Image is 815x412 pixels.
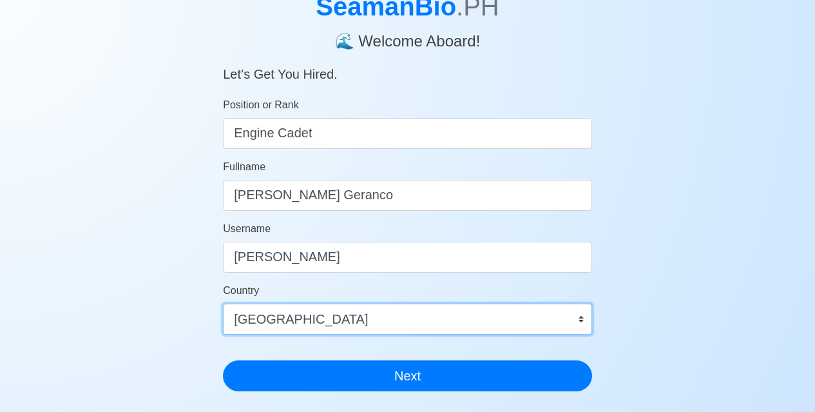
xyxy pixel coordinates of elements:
input: Your Fullname [223,180,592,211]
span: Fullname [223,161,265,172]
input: Ex. donaldcris [223,242,592,273]
label: Country [223,283,259,299]
input: ex. 2nd Officer w/Master License [223,118,592,149]
span: Position or Rank [223,99,298,110]
button: Next [223,360,592,391]
h5: Let’s Get You Hired. [223,51,592,82]
h4: 🌊 Welcome Aboard! [223,22,592,51]
span: Username [223,223,271,234]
